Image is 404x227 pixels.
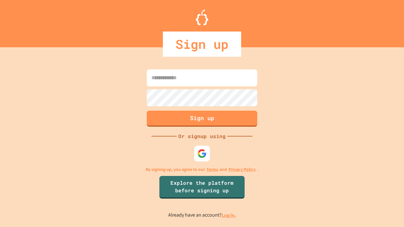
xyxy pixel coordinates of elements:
[229,166,256,173] a: Privacy Policy
[147,111,257,127] button: Sign up
[377,202,398,221] iframe: chat widget
[159,176,245,199] a: Explore the platform before signing up
[146,166,258,173] p: By signing up, you agree to our and .
[177,132,227,140] div: Or signup using
[206,166,218,173] a: Terms
[168,211,236,219] p: Already have an account?
[163,32,241,57] div: Sign up
[352,174,398,201] iframe: chat widget
[196,9,208,25] img: Logo.svg
[222,212,236,218] a: Log in.
[197,149,207,158] img: google-icon.svg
